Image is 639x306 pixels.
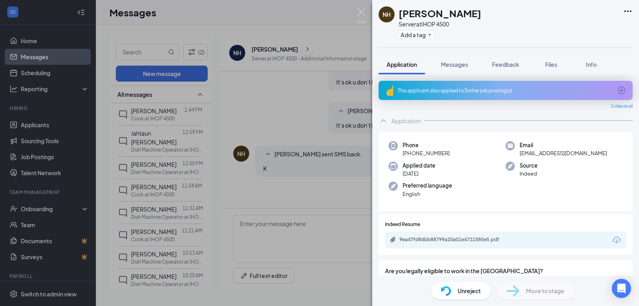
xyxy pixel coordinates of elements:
[399,20,481,28] div: Server at IHOP 4500
[391,117,421,125] div: Application
[403,190,452,198] span: English
[617,86,626,95] svg: ArrowCircle
[403,141,450,149] span: Phone
[390,236,396,243] svg: Paperclip
[403,149,450,157] span: [PHONE_NUMBER]
[520,162,538,170] span: Source
[458,286,481,295] span: Unreject
[390,236,519,244] a: Paperclip9ea47fd84bb88799a20a01e4721585e5.pdf
[623,6,633,16] svg: Ellipses
[399,236,511,243] div: 9ea47fd84bb88799a20a01e4721585e5.pdf
[612,279,631,298] div: Open Intercom Messenger
[399,6,481,20] h1: [PERSON_NAME]
[586,61,597,68] span: Info
[403,182,452,190] span: Preferred language
[492,61,519,68] span: Feedback
[611,103,633,110] span: Collapse all
[383,10,391,18] div: NH
[526,286,564,295] span: Move to stage
[403,170,435,178] span: [DATE]
[441,61,468,68] span: Messages
[385,221,420,228] span: Indeed Resume
[398,87,612,94] div: This applicant also applied to 3 other job posting(s)
[399,30,434,39] button: PlusAdd a tag
[520,149,607,157] span: [EMAIL_ADDRESS][DOMAIN_NAME]
[387,61,417,68] span: Application
[427,32,432,37] svg: Plus
[612,235,621,245] svg: Download
[379,116,388,126] svg: ChevronUp
[403,162,435,170] span: Applied date
[520,141,607,149] span: Email
[385,266,626,275] span: Are you legally eligible to work in the [GEOGRAPHIC_DATA]?
[545,61,557,68] span: Files
[520,170,538,178] span: Indeed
